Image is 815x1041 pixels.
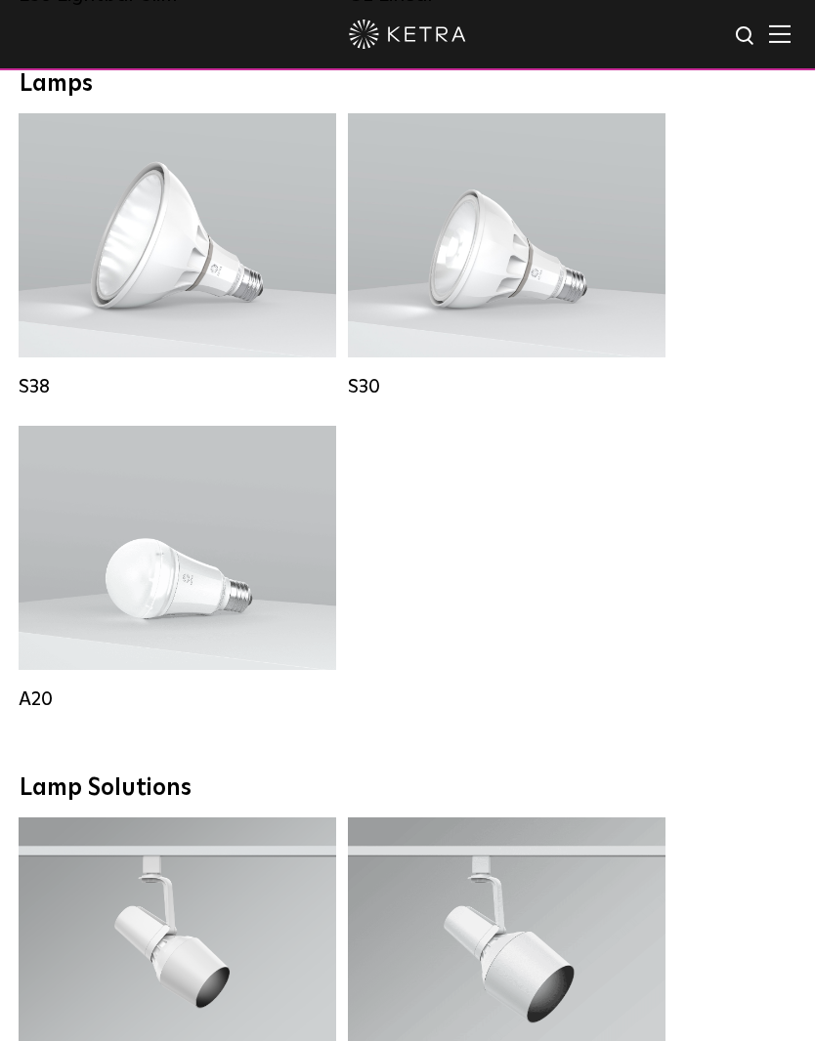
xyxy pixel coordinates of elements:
a: S38 Lumen Output:1100Colors:White / BlackBase Type:E26 Edison Base / GU24Beam Angles:10° / 25° / ... [19,113,336,396]
div: A20 [19,687,336,711]
img: ketra-logo-2019-white [349,20,466,49]
a: S30 Lumen Output:1100Colors:White / BlackBase Type:E26 Edison Base / GU24Beam Angles:15° / 25° / ... [348,113,665,396]
div: S38 [19,375,336,398]
img: Hamburger%20Nav.svg [769,24,791,43]
div: Lamps [20,70,795,99]
a: A20 Lumen Output:600 / 800Colors:White / BlackBase Type:E26 Edison Base / GU24Beam Angles:Omni-Di... [19,426,336,709]
div: Lamp Solutions [20,774,795,803]
img: search icon [734,24,758,49]
div: S30 [348,375,665,398]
